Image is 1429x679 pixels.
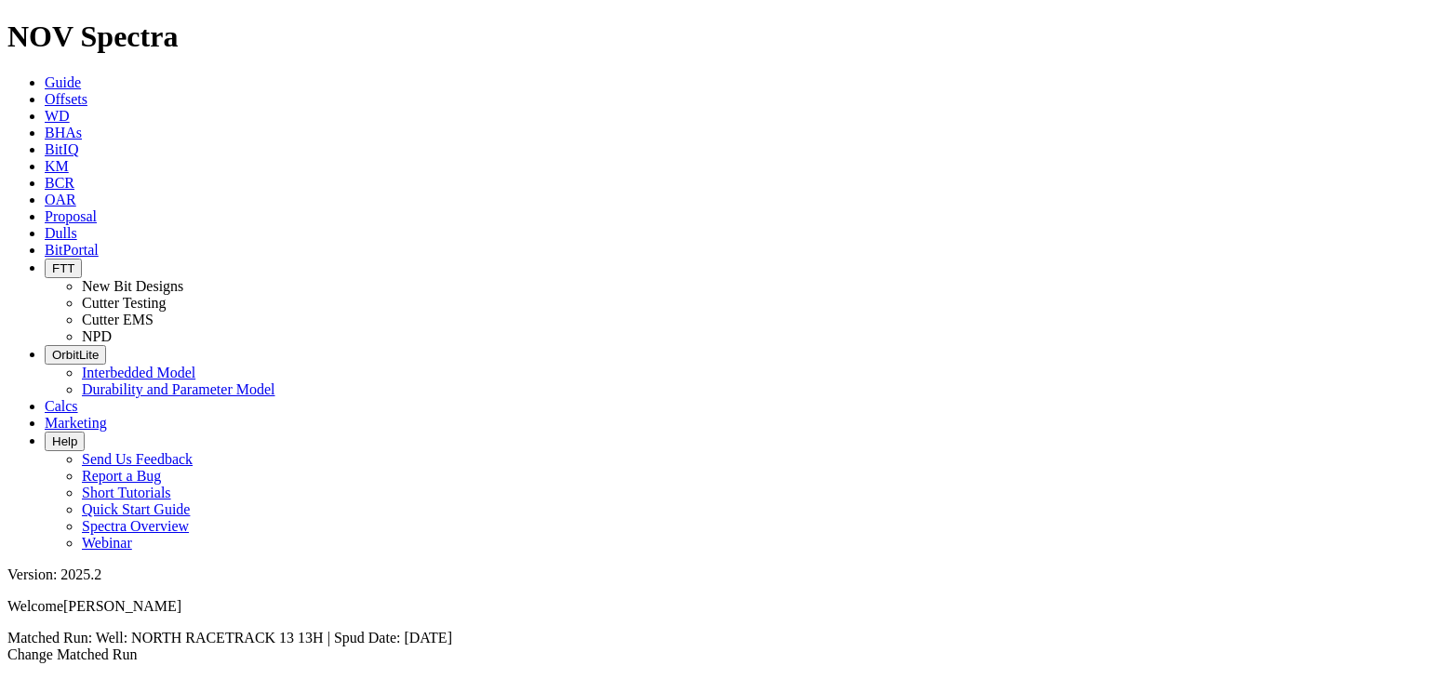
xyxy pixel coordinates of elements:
a: WD [45,108,70,124]
a: Change Matched Run [7,646,138,662]
p: Welcome [7,598,1422,615]
span: Matched Run: [7,630,92,646]
a: Durability and Parameter Model [82,381,275,397]
a: KM [45,158,69,174]
a: Send Us Feedback [82,451,193,467]
a: Cutter Testing [82,295,167,311]
a: Offsets [45,91,87,107]
span: FTT [52,261,74,275]
span: OrbitLite [52,348,99,362]
div: Version: 2025.2 [7,566,1422,583]
span: Well: NORTH RACETRACK 13 13H | Spud Date: [DATE] [96,630,452,646]
a: Report a Bug [82,468,161,484]
a: Guide [45,74,81,90]
h1: NOV Spectra [7,20,1422,54]
a: Calcs [45,398,78,414]
span: [PERSON_NAME] [63,598,181,614]
a: Proposal [45,208,97,224]
a: Interbedded Model [82,365,195,380]
a: BitIQ [45,141,78,157]
span: Help [52,434,77,448]
a: Spectra Overview [82,518,189,534]
a: BitPortal [45,242,99,258]
a: Dulls [45,225,77,241]
a: New Bit Designs [82,278,183,294]
button: OrbitLite [45,345,106,365]
button: FTT [45,259,82,278]
a: Short Tutorials [82,485,171,500]
button: Help [45,432,85,451]
a: Webinar [82,535,132,551]
a: OAR [45,192,76,207]
a: BCR [45,175,74,191]
a: Marketing [45,415,107,431]
a: Quick Start Guide [82,501,190,517]
a: Cutter EMS [82,312,154,327]
a: BHAs [45,125,82,140]
a: NPD [82,328,112,344]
